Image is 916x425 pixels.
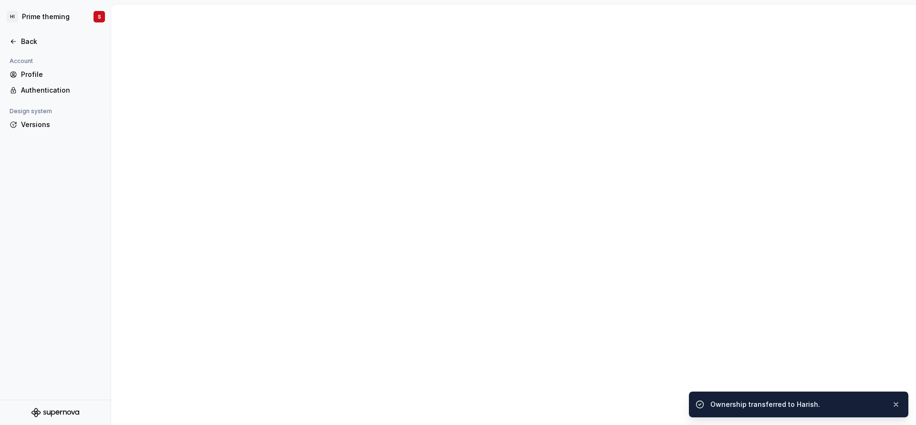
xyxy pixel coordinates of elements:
div: Profile [21,70,101,79]
a: Back [6,34,105,49]
div: Back [21,37,101,46]
div: Ownership transferred to Harish. [710,400,884,409]
div: Account [6,55,37,67]
div: Prime theming [22,12,70,21]
div: Design system [6,106,56,117]
div: HI [7,11,18,22]
a: Authentication [6,83,105,98]
a: Versions [6,117,105,132]
button: HIPrime themingS [2,6,109,27]
div: S [98,13,101,21]
div: Authentication [21,85,101,95]
a: Profile [6,67,105,82]
div: Versions [21,120,101,129]
svg: Supernova Logo [31,408,79,417]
